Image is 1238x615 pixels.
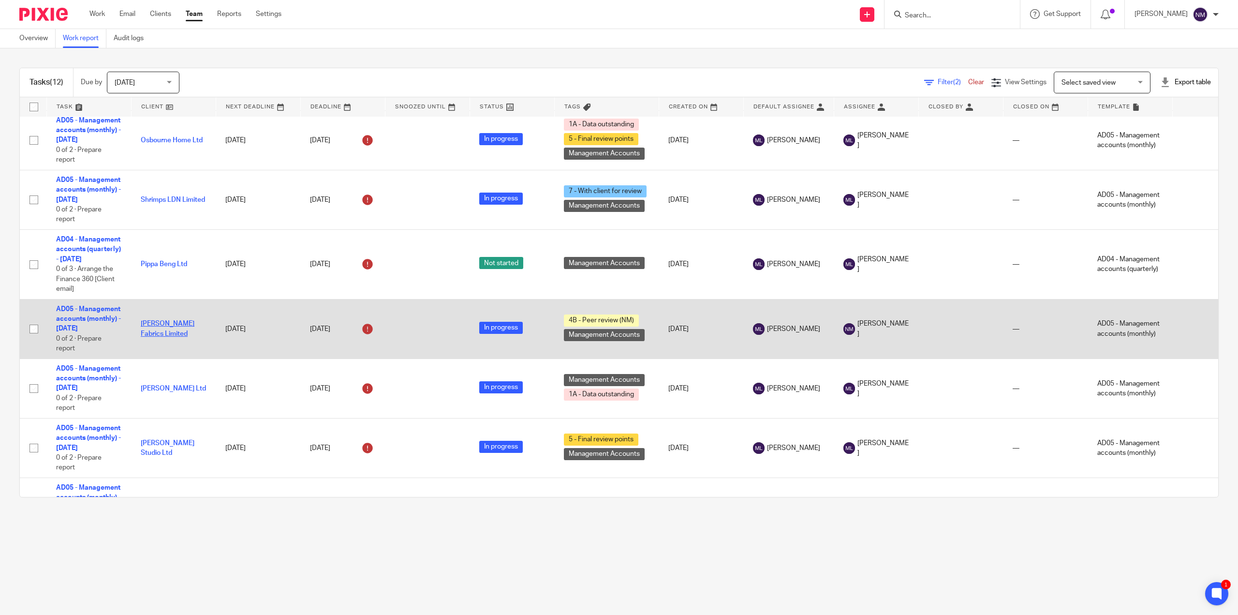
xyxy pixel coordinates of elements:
[1088,170,1172,229] td: AD05 - Management accounts (monthly)
[659,170,743,229] td: [DATE]
[479,381,523,393] span: In progress
[186,9,203,19] a: Team
[216,418,300,478] td: [DATE]
[256,9,281,19] a: Settings
[843,442,855,454] img: svg%3E
[1088,110,1172,170] td: AD05 - Management accounts (monthly)
[56,306,121,332] a: AD05 - Management accounts (monthly) - [DATE]
[659,230,743,300] td: [DATE]
[564,329,645,341] span: Management Accounts
[857,379,909,399] span: [PERSON_NAME]
[216,170,300,229] td: [DATE]
[564,434,638,446] span: 5 - Final review points
[310,256,375,272] div: [DATE]
[1135,9,1188,19] p: [PERSON_NAME]
[843,258,855,270] img: svg%3E
[56,365,121,392] a: AD05 - Management accounts (monthly) - [DATE]
[310,440,375,456] div: [DATE]
[857,438,909,458] span: [PERSON_NAME]
[564,315,639,327] span: 4B - Peer review (NM)
[564,448,645,460] span: Management Accounts
[968,79,984,86] a: Clear
[479,133,523,145] span: In progress
[216,299,300,359] td: [DATE]
[141,320,194,337] a: [PERSON_NAME] Fabrics Limited
[1044,11,1081,17] span: Get Support
[659,299,743,359] td: [DATE]
[564,148,645,160] span: Management Accounts
[19,8,68,21] img: Pixie
[310,133,375,148] div: [DATE]
[56,266,115,292] span: 0 of 3 · Arrange the Finance 360 [Client email]
[753,258,765,270] img: svg%3E
[479,193,523,205] span: In progress
[1003,418,1088,478] td: —
[141,137,203,144] a: Osbourne Home Ltd
[753,194,765,206] img: svg%3E
[56,177,121,203] a: AD05 - Management accounts (monthly) - [DATE]
[1061,79,1116,86] span: Select saved view
[767,135,820,145] span: [PERSON_NAME]
[659,478,743,537] td: [DATE]
[1003,359,1088,418] td: —
[843,194,855,206] img: svg%3E
[564,133,638,145] span: 5 - Final review points
[141,440,194,456] a: [PERSON_NAME] Studio Ltd
[938,79,968,86] span: Filter
[56,206,102,223] span: 0 of 2 · Prepare report
[89,9,105,19] a: Work
[1088,299,1172,359] td: AD05 - Management accounts (monthly)
[753,442,765,454] img: svg%3E
[310,321,375,337] div: [DATE]
[56,117,121,144] a: AD05 - Management accounts (monthly) - [DATE]
[753,135,765,146] img: svg%3E
[115,79,135,86] span: [DATE]
[564,119,639,131] span: 1A - Data outstanding
[310,192,375,208] div: [DATE]
[216,110,300,170] td: [DATE]
[857,255,909,274] span: [PERSON_NAME]
[1005,79,1046,86] span: View Settings
[1193,7,1208,22] img: svg%3E
[767,384,820,393] span: [PERSON_NAME]
[767,259,820,269] span: [PERSON_NAME]
[119,9,135,19] a: Email
[843,135,855,146] img: svg%3E
[479,322,523,334] span: In progress
[843,383,855,394] img: svg%3E
[56,335,102,352] span: 0 of 2 · Prepare report
[659,359,743,418] td: [DATE]
[564,374,645,386] span: Management Accounts
[659,110,743,170] td: [DATE]
[904,12,991,20] input: Search
[217,9,241,19] a: Reports
[19,29,56,48] a: Overview
[753,383,765,394] img: svg%3E
[1088,359,1172,418] td: AD05 - Management accounts (monthly)
[141,385,206,392] a: [PERSON_NAME] Ltd
[857,319,909,339] span: [PERSON_NAME]
[1088,230,1172,300] td: AD04 - Management accounts (quarterly)
[1003,230,1088,300] td: —
[141,196,205,203] a: Shrimps LDN Limited
[564,389,639,401] span: 1A - Data outstanding
[564,104,581,109] span: Tags
[141,261,187,268] a: Pippa Beng Ltd
[564,185,647,197] span: 7 - With client for review
[56,454,102,471] span: 0 of 2 · Prepare report
[1088,418,1172,478] td: AD05 - Management accounts (monthly)
[843,323,855,335] img: svg%3E
[1003,478,1088,537] td: —
[56,425,121,451] a: AD05 - Management accounts (monthly) - [DATE]
[1221,580,1231,589] div: 1
[63,29,106,48] a: Work report
[150,9,171,19] a: Clients
[310,381,375,396] div: [DATE]
[56,484,121,511] a: AD05 - Management accounts (monthly) - [DATE]
[216,230,300,300] td: [DATE]
[114,29,151,48] a: Audit logs
[857,190,909,210] span: [PERSON_NAME]
[857,131,909,150] span: [PERSON_NAME]
[1088,478,1172,537] td: AD05 - Management accounts (monthly)
[81,77,102,87] p: Due by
